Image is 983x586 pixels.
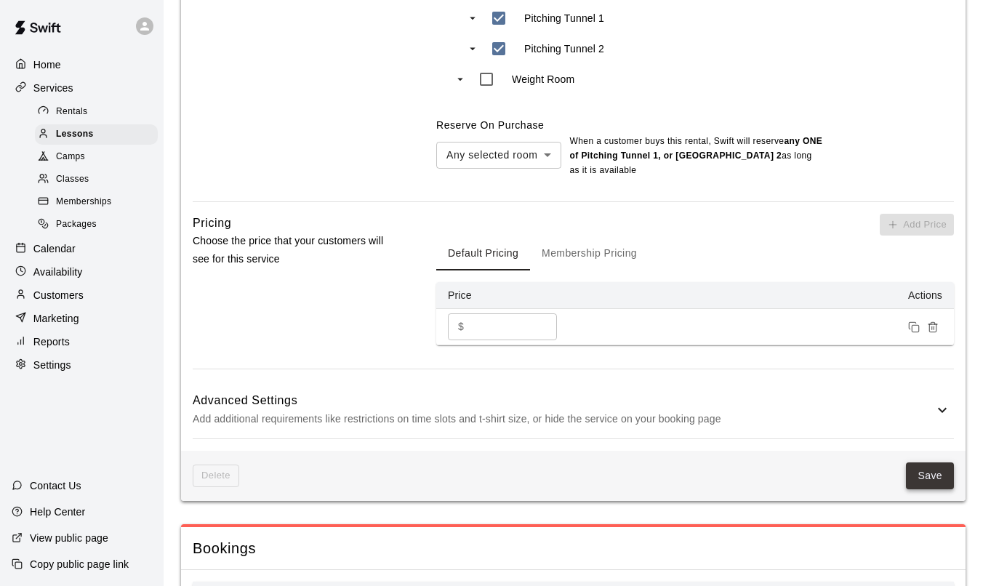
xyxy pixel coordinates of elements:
[524,11,604,25] p: Pitching Tunnel 1
[12,354,152,376] a: Settings
[33,241,76,256] p: Calendar
[512,72,574,87] p: Weight Room
[35,214,158,235] div: Packages
[436,142,561,169] div: Any selected room
[56,127,94,142] span: Lessons
[193,410,934,428] p: Add additional requirements like restrictions on time slots and t-shirt size, or hide the service...
[35,191,164,214] a: Memberships
[56,150,85,164] span: Camps
[33,334,70,349] p: Reports
[193,214,231,233] h6: Pricing
[33,81,73,95] p: Services
[904,318,923,337] button: Duplicate price
[35,102,158,122] div: Rentals
[56,172,89,187] span: Classes
[33,311,79,326] p: Marketing
[436,282,582,309] th: Price
[56,195,111,209] span: Memberships
[570,136,823,161] b: any ONE of Pitching Tunnel 1, or [GEOGRAPHIC_DATA] 2
[35,169,158,190] div: Classes
[582,282,954,309] th: Actions
[193,539,954,558] span: Bookings
[12,308,152,329] a: Marketing
[30,505,85,519] p: Help Center
[436,236,530,270] button: Default Pricing
[923,318,942,337] button: Remove price
[35,100,164,123] a: Rentals
[56,105,88,119] span: Rentals
[35,124,158,145] div: Lessons
[12,54,152,76] a: Home
[35,123,164,145] a: Lessons
[12,238,152,260] a: Calendar
[12,77,152,99] a: Services
[193,391,934,410] h6: Advanced Settings
[524,41,604,56] p: Pitching Tunnel 2
[35,146,164,169] a: Camps
[906,462,954,489] button: Save
[35,192,158,212] div: Memberships
[570,135,824,178] p: When a customer buys this rental , Swift will reserve as long as it is available
[35,147,158,167] div: Camps
[30,478,81,493] p: Contact Us
[12,331,152,353] a: Reports
[12,261,152,283] a: Availability
[33,288,84,302] p: Customers
[33,358,71,372] p: Settings
[193,232,390,268] p: Choose the price that your customers will see for this service
[436,119,544,131] label: Reserve On Purchase
[458,319,464,334] p: $
[30,557,129,571] p: Copy public page link
[193,381,954,438] div: Advanced SettingsAdd additional requirements like restrictions on time slots and t-shirt size, or...
[30,531,108,545] p: View public page
[33,265,83,279] p: Availability
[33,57,61,72] p: Home
[530,236,649,270] button: Membership Pricing
[35,214,164,236] a: Packages
[35,169,164,191] a: Classes
[12,284,152,306] a: Customers
[56,217,97,232] span: Packages
[193,465,239,487] span: This lesson can't be deleted because its tied to: credits,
